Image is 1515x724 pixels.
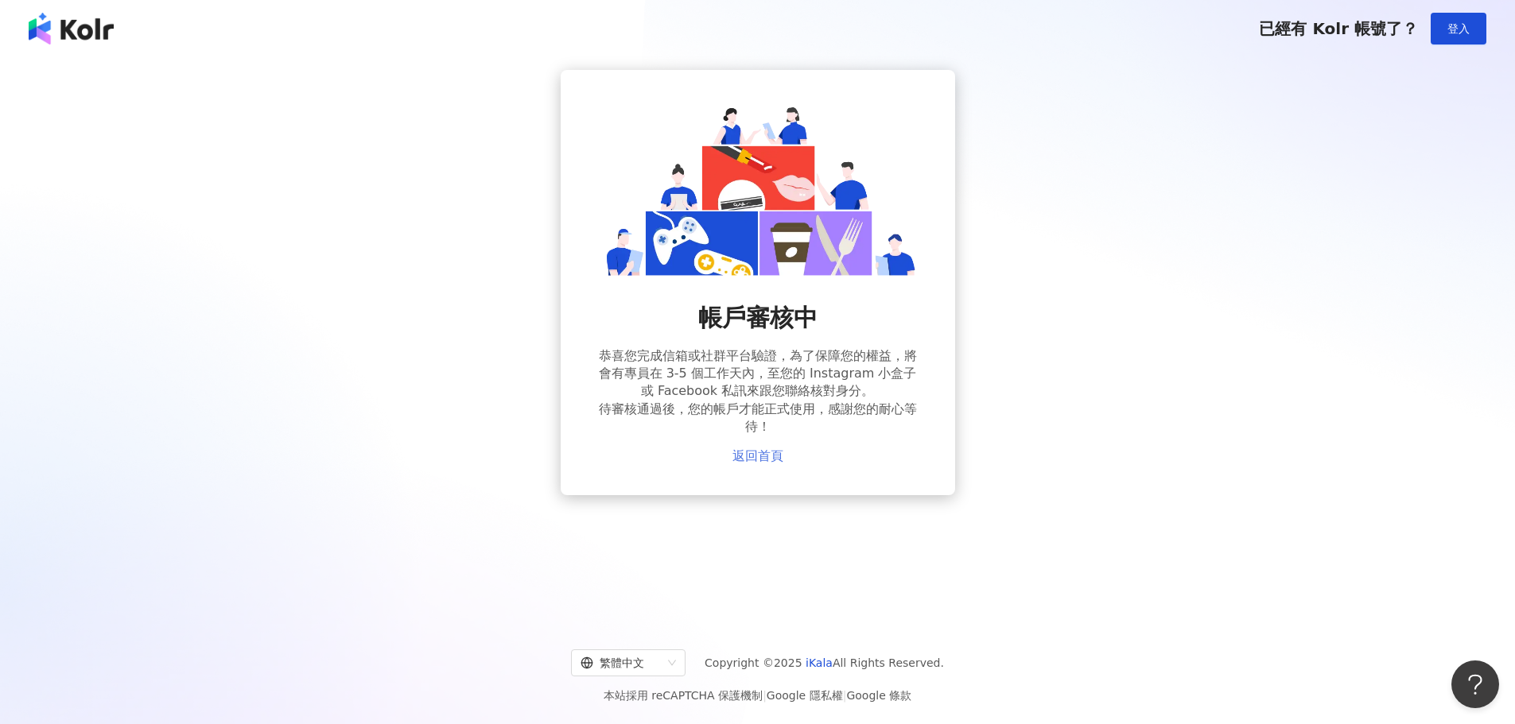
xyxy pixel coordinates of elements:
img: logo [29,13,114,45]
span: 本站採用 reCAPTCHA 保護機制 [604,686,911,705]
a: 返回首頁 [732,449,783,463]
div: 繁體中文 [581,650,662,676]
span: 登入 [1447,22,1470,35]
span: 恭喜您完成信箱或社群平台驗證，為了保障您的權益，將會有專員在 3-5 個工作天內，至您的 Instagram 小盒子或 Facebook 私訊來跟您聯絡核對身分。 待審核通過後，您的帳戶才能正式... [599,347,917,436]
img: reviewing account [599,102,917,276]
a: Google 條款 [846,689,911,702]
a: Google 隱私權 [767,689,843,702]
span: | [763,689,767,702]
span: 帳戶審核中 [698,301,818,335]
a: iKala [806,656,833,669]
span: | [843,689,847,702]
span: Copyright © 2025 All Rights Reserved. [705,653,944,672]
span: 已經有 Kolr 帳號了？ [1259,19,1418,38]
button: 登入 [1431,13,1486,45]
iframe: Help Scout Beacon - Open [1451,660,1499,708]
